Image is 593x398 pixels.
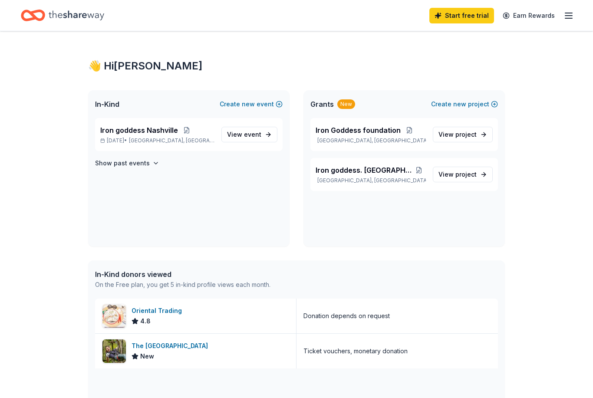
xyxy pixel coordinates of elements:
span: new [453,99,466,109]
a: View project [433,167,493,182]
span: Iron goddess Nashville [100,125,178,135]
div: In-Kind donors viewed [95,269,270,280]
button: Createnewproject [431,99,498,109]
span: 4.8 [140,316,151,326]
span: project [455,131,477,138]
p: [GEOGRAPHIC_DATA], [GEOGRAPHIC_DATA] [316,137,426,144]
span: Iron goddess. [GEOGRAPHIC_DATA] [316,165,412,175]
span: new [242,99,255,109]
span: Grants [310,99,334,109]
p: [DATE] • [100,137,214,144]
span: View [227,129,261,140]
a: View project [433,127,493,142]
a: Start free trial [429,8,494,23]
span: In-Kind [95,99,119,109]
span: View [438,129,477,140]
div: On the Free plan, you get 5 in-kind profile views each month. [95,280,270,290]
a: View event [221,127,277,142]
span: Iron Goddess foundation [316,125,401,135]
div: The [GEOGRAPHIC_DATA] [132,341,211,351]
span: New [140,351,154,362]
h4: Show past events [95,158,150,168]
p: [GEOGRAPHIC_DATA], [GEOGRAPHIC_DATA] [316,177,426,184]
button: Createnewevent [220,99,283,109]
div: 👋 Hi [PERSON_NAME] [88,59,505,73]
div: New [337,99,355,109]
div: Donation depends on request [303,311,390,321]
a: Home [21,5,104,26]
div: Ticket vouchers, monetary donation [303,346,408,356]
button: Show past events [95,158,159,168]
img: Image for The Adventure Park [102,339,126,363]
div: Oriental Trading [132,306,185,316]
span: event [244,131,261,138]
img: Image for Oriental Trading [102,304,126,328]
span: View [438,169,477,180]
span: [GEOGRAPHIC_DATA], [GEOGRAPHIC_DATA] [129,137,214,144]
span: project [455,171,477,178]
a: Earn Rewards [497,8,560,23]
